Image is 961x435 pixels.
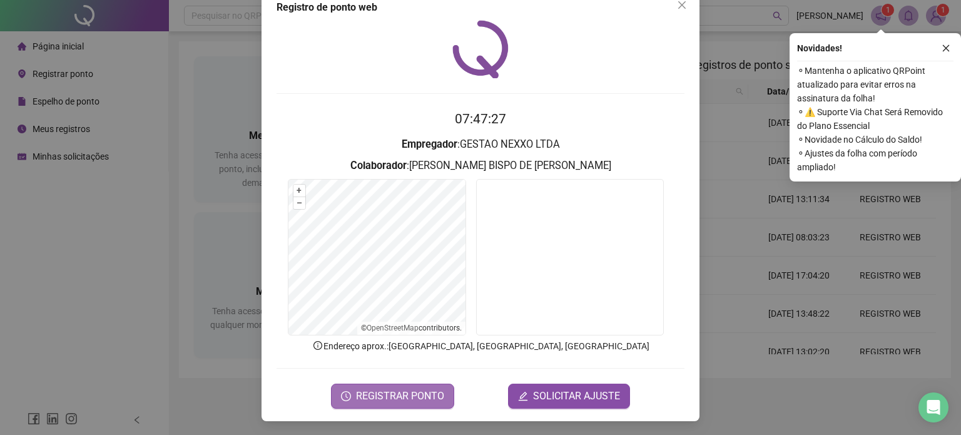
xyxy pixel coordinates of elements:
[277,136,684,153] h3: : GESTAO NEXXO LTDA
[402,138,457,150] strong: Empregador
[797,146,953,174] span: ⚬ Ajustes da folha com período ampliado!
[452,20,509,78] img: QRPoint
[797,105,953,133] span: ⚬ ⚠️ Suporte Via Chat Será Removido do Plano Essencial
[797,133,953,146] span: ⚬ Novidade no Cálculo do Saldo!
[367,324,419,332] a: OpenStreetMap
[533,389,620,404] span: SOLICITAR AJUSTE
[918,392,948,422] div: Open Intercom Messenger
[942,44,950,53] span: close
[293,197,305,209] button: –
[797,41,842,55] span: Novidades !
[312,340,323,351] span: info-circle
[277,339,684,353] p: Endereço aprox. : [GEOGRAPHIC_DATA], [GEOGRAPHIC_DATA], [GEOGRAPHIC_DATA]
[518,391,528,401] span: edit
[361,324,462,332] li: © contributors.
[331,384,454,409] button: REGISTRAR PONTO
[277,158,684,174] h3: : [PERSON_NAME] BISPO DE [PERSON_NAME]
[356,389,444,404] span: REGISTRAR PONTO
[293,185,305,197] button: +
[341,391,351,401] span: clock-circle
[797,64,953,105] span: ⚬ Mantenha o aplicativo QRPoint atualizado para evitar erros na assinatura da folha!
[455,111,506,126] time: 07:47:27
[350,160,407,171] strong: Colaborador
[508,384,630,409] button: editSOLICITAR AJUSTE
